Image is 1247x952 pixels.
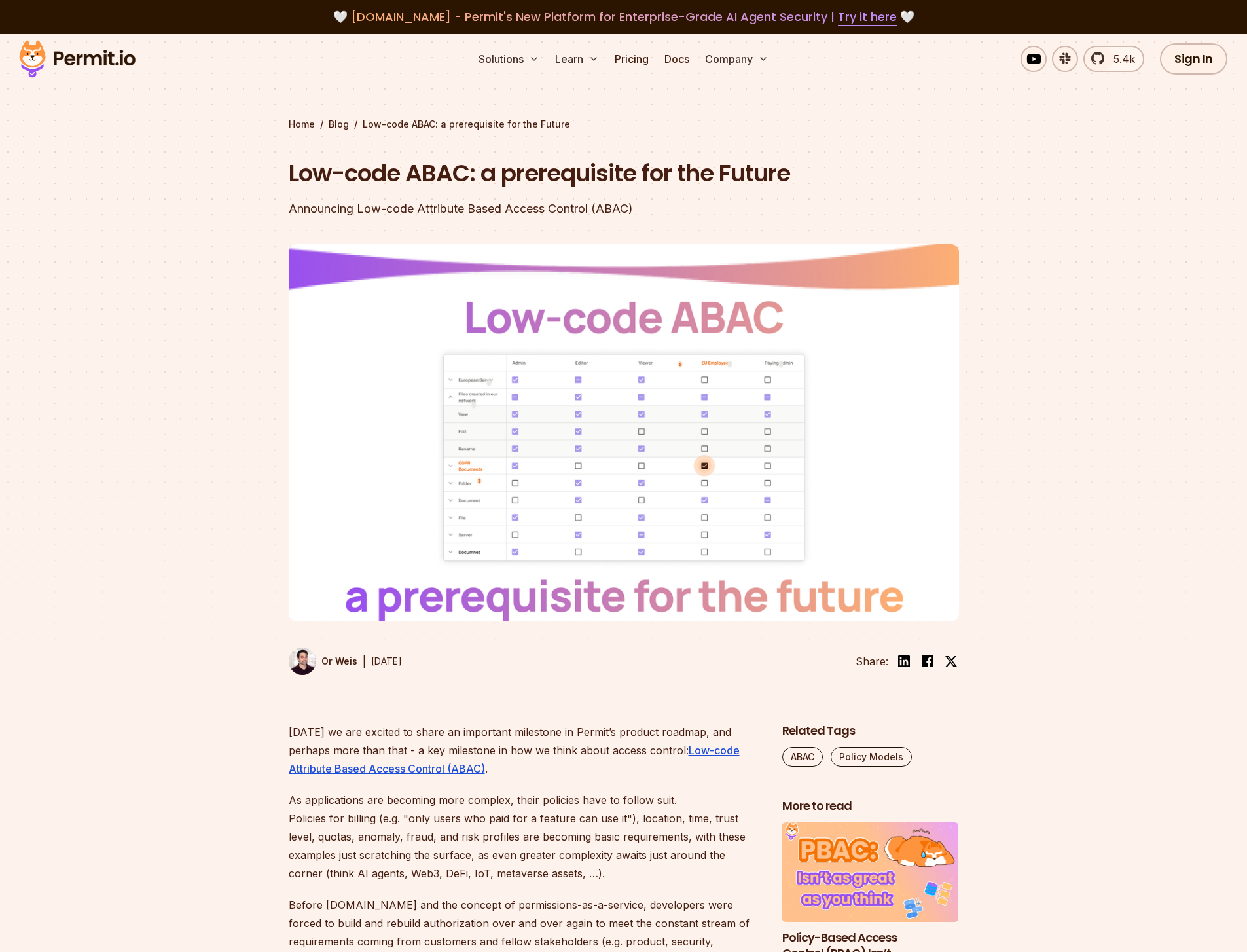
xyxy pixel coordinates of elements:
img: linkedin [896,653,912,669]
a: Blog [329,118,349,131]
div: | [363,653,366,669]
h2: Related Tags [782,723,959,739]
div: 🤍 🤍 [31,8,1216,26]
a: 5.4k [1083,46,1144,72]
time: [DATE] [371,655,402,667]
p: As applications are becoming more complex, their policies have to follow suit. Policies for billi... [289,791,761,883]
a: Try it here [838,9,897,26]
button: Company [700,46,774,72]
h2: More to read [782,798,959,815]
button: Solutions [473,46,545,72]
button: Learn [550,46,604,72]
img: twitter [945,655,958,668]
p: Or Weis [321,655,357,668]
span: 5.4k [1106,51,1135,67]
a: Home [289,118,315,131]
p: [DATE] we are excited to share an important milestone in Permit’s product roadmap, and perhaps mo... [289,723,761,778]
div: / / [289,118,959,131]
a: Docs [659,46,695,72]
div: Announcing Low-code Attribute Based Access Control (ABAC) [289,200,791,218]
a: Pricing [609,46,654,72]
img: facebook [920,653,935,669]
h1: Low-code ABAC: a prerequisite for the Future [289,157,791,190]
a: ABAC [782,747,823,767]
img: Policy-Based Access Control (PBAC) Isn’t as Great as You Think [782,822,959,922]
a: Sign In [1160,43,1227,75]
img: Low-code ABAC: a prerequisite for the Future [289,244,959,621]
li: Share: [856,653,888,669]
a: Policy Models [831,747,912,767]
span: [DOMAIN_NAME] - Permit's New Platform for Enterprise-Grade AI Agent Security | [351,9,897,25]
img: Or Weis [289,648,316,675]
img: Permit logo [13,37,141,81]
a: Or Weis [289,648,357,675]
